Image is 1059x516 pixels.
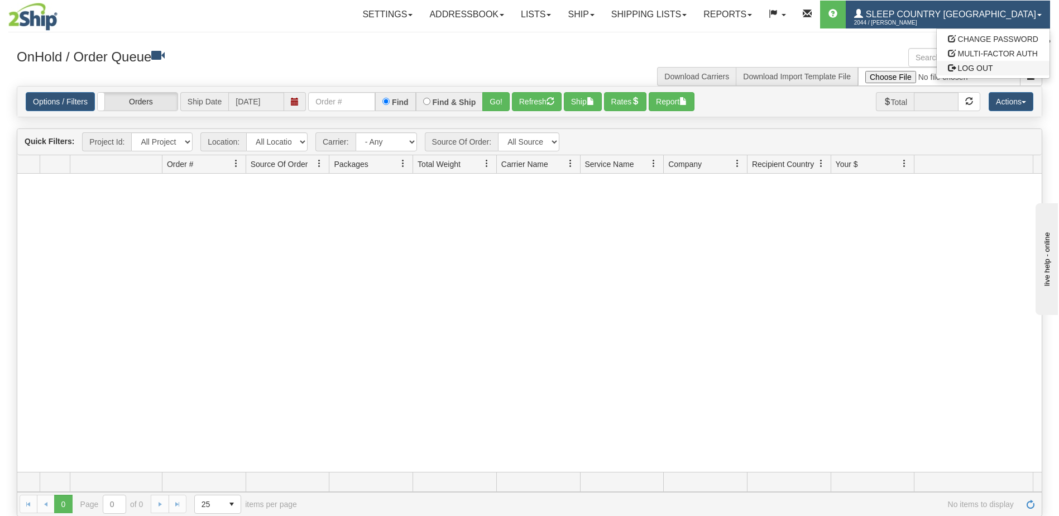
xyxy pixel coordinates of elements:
a: Options / Filters [26,92,95,111]
button: Actions [989,92,1033,111]
span: Source Of Order [251,159,308,170]
span: No items to display [313,500,1014,509]
a: LOG OUT [937,61,1050,75]
span: Page of 0 [80,495,143,514]
span: 2044 / [PERSON_NAME] [854,17,938,28]
a: Addressbook [421,1,512,28]
button: Ship [564,92,602,111]
img: logo2044.jpg [8,3,57,31]
a: Your $ filter column settings [895,154,914,173]
span: Order # [167,159,193,170]
span: items per page [194,495,297,514]
a: Order # filter column settings [227,154,246,173]
input: Order # [308,92,375,111]
div: live help - online [8,9,103,18]
label: Orders [98,93,178,111]
span: LOG OUT [958,64,993,73]
a: Download Import Template File [743,72,851,81]
h3: OnHold / Order Queue [17,48,521,64]
label: Find [392,98,409,106]
a: Recipient Country filter column settings [812,154,831,173]
span: Total [876,92,914,111]
button: Go! [482,92,510,111]
span: select [223,495,241,513]
label: Find & Ship [433,98,476,106]
span: Company [668,159,702,170]
a: Sleep Country [GEOGRAPHIC_DATA] 2044 / [PERSON_NAME] [846,1,1050,28]
span: Page 0 [54,495,72,513]
span: Service Name [585,159,634,170]
a: Ship [559,1,602,28]
span: Your $ [836,159,858,170]
div: Support: 1 - 855 - 55 - 2SHIP [8,38,1051,47]
a: MULTI-FACTOR AUTH [937,46,1050,61]
a: Total Weight filter column settings [477,154,496,173]
a: Settings [354,1,421,28]
a: Packages filter column settings [394,154,413,173]
a: Service Name filter column settings [644,154,663,173]
span: Location: [200,132,246,151]
a: Refresh [1022,495,1039,513]
button: Rates [604,92,647,111]
a: Shipping lists [603,1,695,28]
input: Search [908,48,1020,67]
span: Packages [334,159,368,170]
a: Reports [695,1,760,28]
span: Ship Date [180,92,228,111]
a: Source Of Order filter column settings [310,154,329,173]
input: Import [858,67,1020,86]
span: Source Of Order: [425,132,499,151]
span: Total Weight [418,159,461,170]
span: Sleep Country [GEOGRAPHIC_DATA] [863,9,1036,19]
span: Recipient Country [752,159,814,170]
span: Carrier Name [501,159,548,170]
a: Company filter column settings [728,154,747,173]
span: MULTI-FACTOR AUTH [958,49,1038,58]
span: 25 [202,499,216,510]
span: Project Id: [82,132,131,151]
a: CHANGE PASSWORD [937,32,1050,46]
span: Carrier: [315,132,356,151]
iframe: chat widget [1033,201,1058,315]
div: grid toolbar [17,129,1042,155]
a: Lists [512,1,559,28]
span: CHANGE PASSWORD [958,35,1038,44]
button: Refresh [512,92,562,111]
a: Download Carriers [664,72,729,81]
a: Carrier Name filter column settings [561,154,580,173]
span: Page sizes drop down [194,495,241,514]
label: Quick Filters: [25,136,74,147]
button: Report [649,92,694,111]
